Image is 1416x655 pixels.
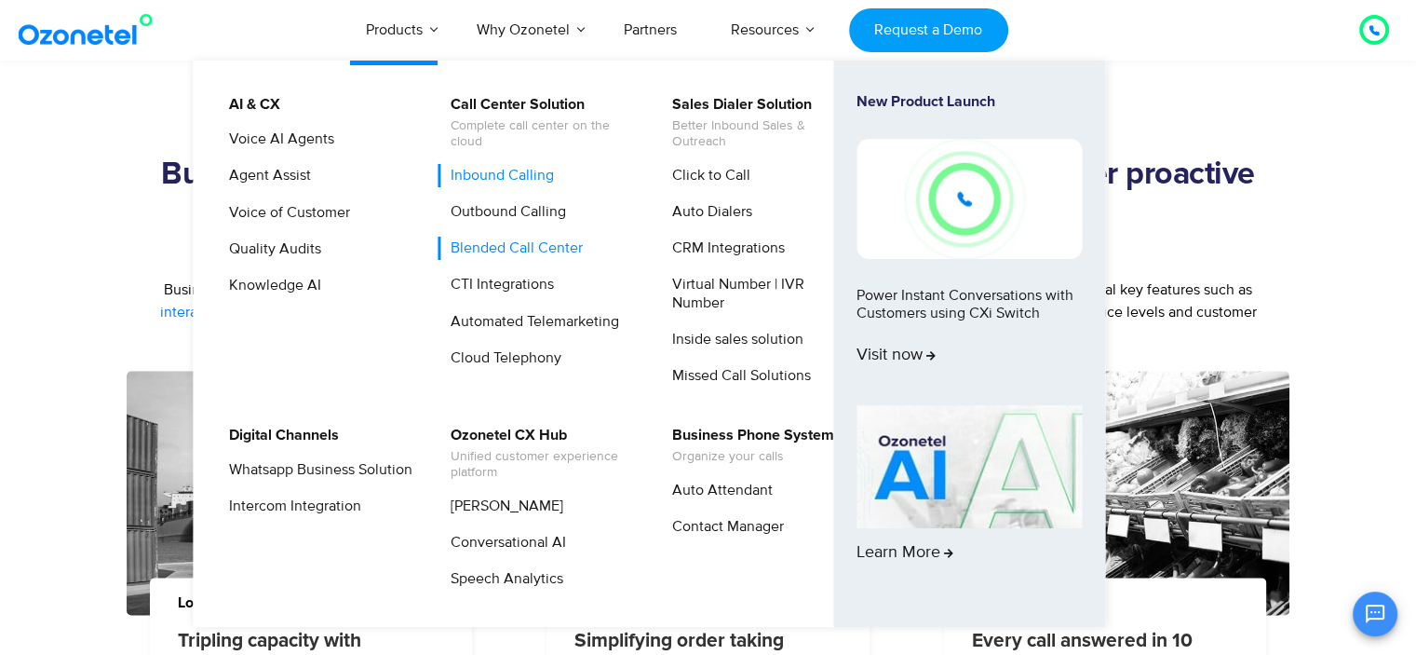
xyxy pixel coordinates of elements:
[217,238,324,261] a: Quality Audits
[438,164,557,187] a: Inbound Calling
[217,458,415,482] a: Whatsapp Business Solution
[217,201,353,225] a: Voice of Customer
[856,93,1082,398] a: New Product LaunchPower Instant Conversations with Customers using CXi SwitchVisit now
[660,273,858,314] a: Virtual Number | IVR Number
[660,93,858,153] a: Sales Dialer SolutionBetter Inbound Sales & Outreach
[438,567,566,591] a: Speech Analytics
[660,515,787,539] a: Contact Manager
[660,328,806,351] a: Inside sales solution
[672,449,834,465] span: Organize your calls
[438,424,637,484] a: Ozonetel CX HubUnified customer experience platform
[160,301,331,323] a: interactive voice response
[660,237,788,260] a: CRM Integrations
[438,531,569,554] a: Conversational AI
[856,139,1082,258] img: New-Project-17.png
[660,364,814,388] a: Missed Call Solutions
[217,164,314,187] a: Agent Assist
[217,424,342,447] a: Digital Channels
[150,572,496,610] div: Logistics
[438,310,622,334] a: Automated Telemarketing
[672,118,856,150] span: Better Inbound Sales & Outreach
[660,479,775,502] a: Auto Attendant
[849,8,1008,52] a: Request a Demo
[856,543,953,564] span: Learn More
[660,200,755,224] a: Auto Dialers
[981,280,1252,299] span: They employ several key features such as
[856,405,1082,595] a: Learn More
[451,118,634,150] span: Complete call center on the cloud
[438,273,557,296] a: CTI Integrations
[217,495,364,518] a: Intercom Integration
[217,274,324,297] a: Knowledge AI
[1353,592,1397,636] button: Open chat
[856,405,1082,528] img: AI
[438,347,564,370] a: Cloud Telephony
[127,157,1290,231] h2: Businesses use our omnichannel platform in multiple ways to deliver proactive customer support an...
[438,495,566,518] a: [PERSON_NAME]
[438,237,586,260] a: Blended Call Center
[856,346,936,366] span: Visit now
[217,93,283,116] a: AI & CX
[438,200,569,224] a: Outbound Calling
[660,424,837,468] a: Business Phone SystemOrganize your calls
[164,280,981,299] span: Businesses use inbound call center solutions to efficiently manage and respond to customer suppor...
[217,128,337,151] a: Voice AI Agents
[660,164,753,187] a: Click to Call
[944,572,1290,610] div: E-commerce
[451,449,634,481] span: Unified customer experience platform
[438,93,637,153] a: Call Center SolutionComplete call center on the cloud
